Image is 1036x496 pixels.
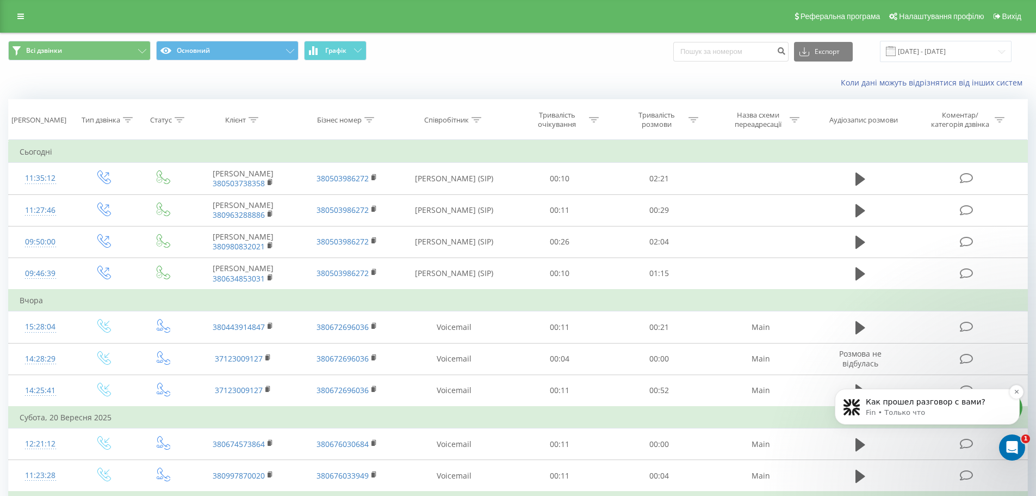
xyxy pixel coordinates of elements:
[818,345,1036,467] iframe: Intercom notifications сообщение
[510,343,610,375] td: 00:04
[510,460,610,492] td: 00:11
[317,205,369,215] a: 380503986272
[317,353,369,364] a: 380672696036
[213,470,265,481] a: 380997870020
[11,115,66,125] div: [PERSON_NAME]
[610,258,709,290] td: 01:15
[191,194,295,226] td: [PERSON_NAME]
[610,375,709,407] td: 00:52
[9,407,1028,428] td: Субота, 20 Вересня 2025
[610,460,709,492] td: 00:04
[399,460,510,492] td: Voicemail
[8,41,151,60] button: Всі дзвінки
[191,163,295,194] td: [PERSON_NAME]
[191,258,295,290] td: [PERSON_NAME]
[191,40,205,54] button: Dismiss notification
[213,178,265,188] a: 380503738358
[317,115,362,125] div: Бізнес номер
[213,322,265,332] a: 380443914847
[399,311,510,343] td: Voicemail
[317,322,369,332] a: 380672696036
[528,111,586,129] div: Тривалість очікування
[841,77,1028,88] a: Коли дані можуть відрізнятися вiд інших систем
[899,12,984,21] span: Налаштування профілю
[709,460,812,492] td: Main
[399,258,510,290] td: [PERSON_NAME] (SIP)
[20,433,61,455] div: 12:21:12
[510,428,610,460] td: 00:11
[399,343,510,375] td: Voicemail
[1002,12,1021,21] span: Вихід
[610,311,709,343] td: 00:21
[610,428,709,460] td: 00:00
[794,42,853,62] button: Експорт
[510,194,610,226] td: 00:11
[801,12,880,21] span: Реферальна програма
[510,226,610,258] td: 00:26
[20,231,61,253] div: 09:50:00
[399,194,510,226] td: [PERSON_NAME] (SIP)
[213,273,265,284] a: 380634853031
[20,316,61,338] div: 15:28:04
[424,115,469,125] div: Співробітник
[20,200,61,221] div: 11:27:46
[510,163,610,194] td: 00:10
[510,375,610,407] td: 00:11
[399,375,510,407] td: Voicemail
[709,311,812,343] td: Main
[20,348,61,370] div: 14:28:29
[47,52,188,63] p: Как прошел разговор с вами?
[225,115,246,125] div: Клієнт
[156,41,299,60] button: Основний
[26,46,62,55] span: Всі дзвінки
[215,353,263,364] a: 37123009127
[213,241,265,252] a: 380980832021
[1021,434,1030,443] span: 1
[317,236,369,247] a: 380503986272
[610,194,709,226] td: 00:29
[9,141,1028,163] td: Сьогодні
[610,343,709,375] td: 00:00
[317,173,369,183] a: 380503986272
[20,263,61,284] div: 09:46:39
[215,385,263,395] a: 37123009127
[829,115,898,125] div: Аудіозапис розмови
[20,380,61,401] div: 14:25:41
[304,41,367,60] button: Графік
[399,428,510,460] td: Voicemail
[317,439,369,449] a: 380676030684
[399,163,510,194] td: [PERSON_NAME] (SIP)
[709,343,812,375] td: Main
[20,465,61,486] div: 11:23:28
[610,226,709,258] td: 02:04
[317,470,369,481] a: 380676033949
[191,226,295,258] td: [PERSON_NAME]
[24,54,42,71] img: Profile image for Fin
[47,63,188,73] p: Message from Fin, sent Только что
[9,290,1028,311] td: Вчора
[150,115,172,125] div: Статус
[729,111,787,129] div: Назва схеми переадресації
[510,258,610,290] td: 00:10
[709,428,812,460] td: Main
[928,111,992,129] div: Коментар/категорія дзвінка
[325,47,346,54] span: Графік
[317,268,369,278] a: 380503986272
[20,168,61,189] div: 11:35:12
[709,375,812,407] td: Main
[213,210,265,220] a: 380963288886
[317,385,369,395] a: 380672696036
[999,434,1025,461] iframe: Intercom live chat
[16,44,201,80] div: message notification from Fin, Только что. Как прошел разговор с вами?
[399,226,510,258] td: [PERSON_NAME] (SIP)
[628,111,686,129] div: Тривалість розмови
[213,439,265,449] a: 380674573864
[610,163,709,194] td: 02:21
[510,311,610,343] td: 00:11
[673,42,789,62] input: Пошук за номером
[82,115,120,125] div: Тип дзвінка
